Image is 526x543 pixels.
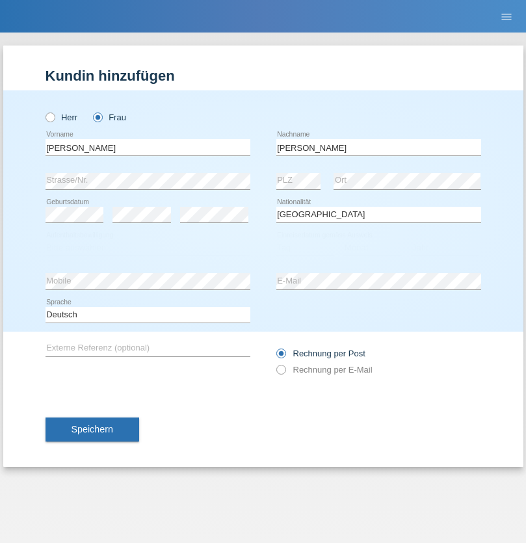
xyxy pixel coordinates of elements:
label: Herr [46,113,78,122]
input: Herr [46,113,54,121]
label: Rechnung per E-Mail [276,365,373,375]
label: Rechnung per Post [276,349,365,358]
input: Frau [93,113,101,121]
i: menu [500,10,513,23]
input: Rechnung per Post [276,349,285,365]
span: Speichern [72,424,113,434]
button: Speichern [46,417,139,442]
label: Frau [93,113,126,122]
h1: Kundin hinzufügen [46,68,481,84]
a: menu [493,12,519,20]
input: Rechnung per E-Mail [276,365,285,381]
